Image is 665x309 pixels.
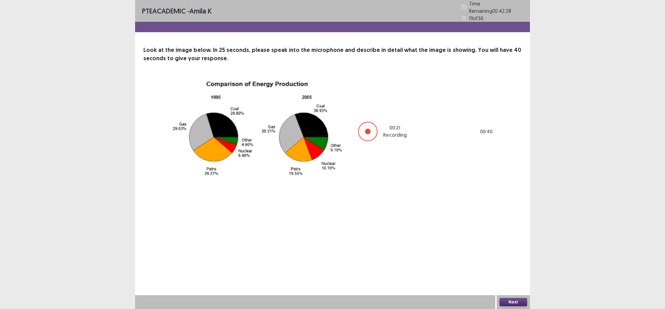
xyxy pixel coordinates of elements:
p: 00 : 40 [480,128,493,135]
p: Look at the image below. In 25 seconds, please speak into the microphone and describe in detail w... [143,46,522,63]
p: - amila k [142,6,212,16]
button: Next [499,298,527,306]
img: image-description [171,79,344,184]
span: PTE academic [142,7,186,15]
p: Recording [383,131,407,139]
p: 19 of 36 [469,15,484,22]
p: 00 : 21 [389,124,400,131]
